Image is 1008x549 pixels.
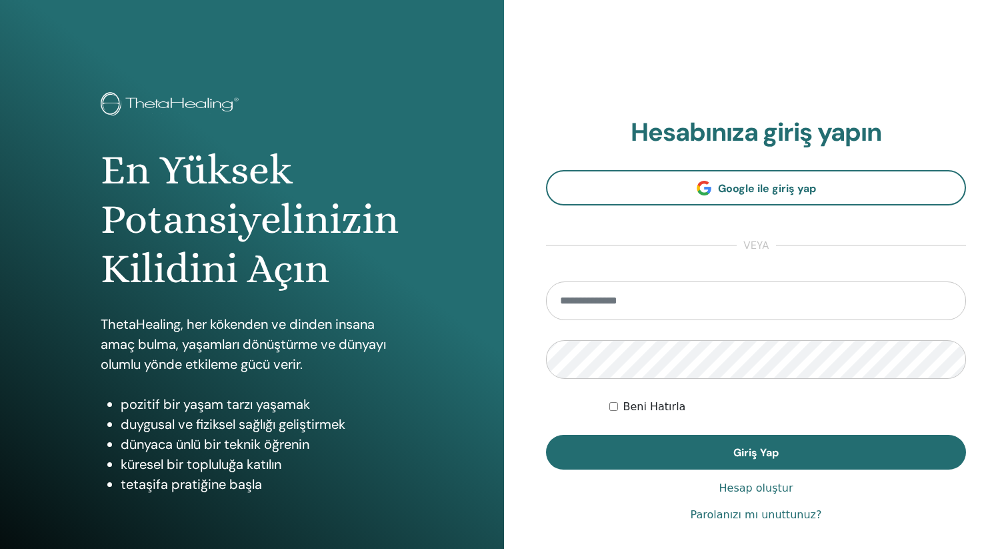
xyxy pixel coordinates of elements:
a: Parolanızı mı unuttunuz? [691,507,822,523]
li: dünyaca ünlü bir teknik öğrenin [121,434,403,454]
li: küresel bir topluluğa katılın [121,454,403,474]
div: Keep me authenticated indefinitely or until I manually logout [609,399,967,415]
h2: Hesabınıza giriş yapın [546,117,966,148]
span: veya [737,237,776,253]
a: Google ile giriş yap [546,170,966,205]
p: ThetaHealing, her kökenden ve dinden insana amaç bulma, yaşamları dönüştürme ve dünyayı olumlu yö... [101,314,403,374]
a: Hesap oluştur [719,480,793,496]
label: Beni Hatırla [623,399,686,415]
h1: En Yüksek Potansiyelinizin Kilidini Açın [101,145,403,294]
span: Giriş Yap [733,446,779,460]
button: Giriş Yap [546,435,966,470]
li: duygusal ve fiziksel sağlığı geliştirmek [121,414,403,434]
span: Google ile giriş yap [718,181,816,195]
li: pozitif bir yaşam tarzı yaşamak [121,394,403,414]
li: tetaşifa pratiğine başla [121,474,403,494]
